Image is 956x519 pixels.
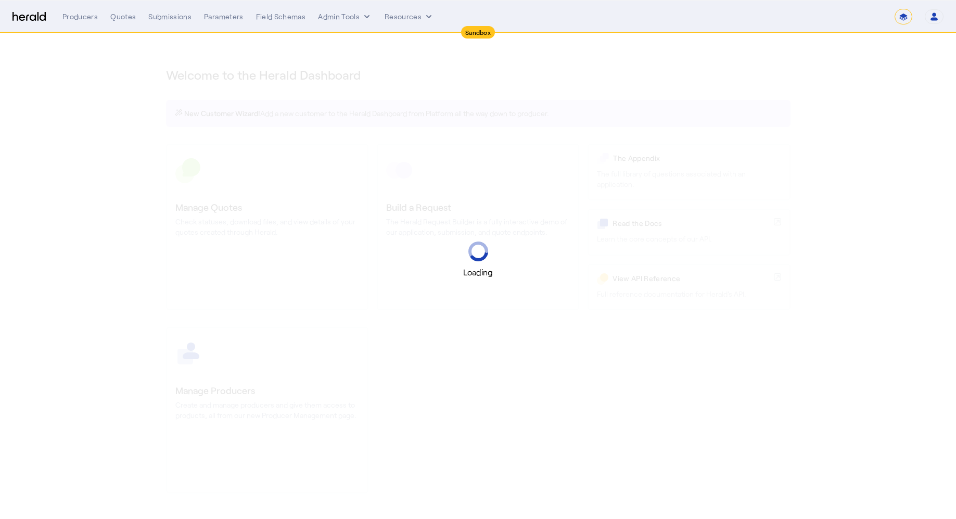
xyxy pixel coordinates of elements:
div: Sandbox [461,26,495,39]
div: Quotes [110,11,136,22]
div: Parameters [204,11,244,22]
div: Field Schemas [256,11,306,22]
div: Producers [62,11,98,22]
button: internal dropdown menu [318,11,372,22]
img: Herald Logo [12,12,46,22]
button: Resources dropdown menu [385,11,434,22]
div: Submissions [148,11,192,22]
